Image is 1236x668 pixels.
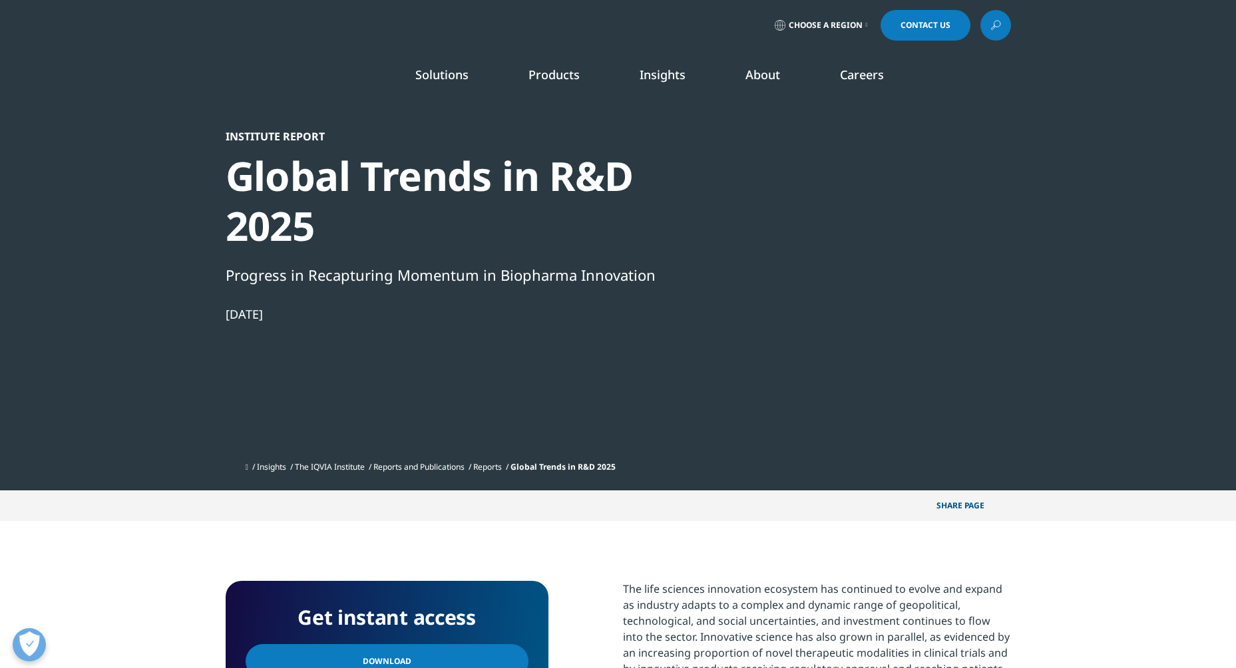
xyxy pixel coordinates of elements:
[745,67,780,83] a: About
[373,461,465,472] a: Reports and Publications
[257,461,286,472] a: Insights
[789,20,863,31] span: Choose a Region
[901,21,950,29] span: Contact Us
[511,461,616,472] span: Global Trends in R&D 2025
[528,67,580,83] a: Products
[13,628,46,661] button: 개방형 기본 설정
[337,47,1011,109] nav: Primary
[415,67,469,83] a: Solutions
[295,461,365,472] a: The IQVIA Institute
[246,601,528,634] h4: Get instant access
[226,130,682,143] div: Institute Report
[640,67,686,83] a: Insights
[226,306,682,322] div: [DATE]
[927,490,1011,521] button: Share PAGEShare PAGE
[226,263,682,286] div: Progress in Recapturing Momentum in Biopharma Innovation
[226,151,682,251] div: Global Trends in R&D 2025
[881,10,970,41] a: Contact Us
[473,461,502,472] a: Reports
[840,67,884,83] a: Careers
[927,490,1011,521] p: Share PAGE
